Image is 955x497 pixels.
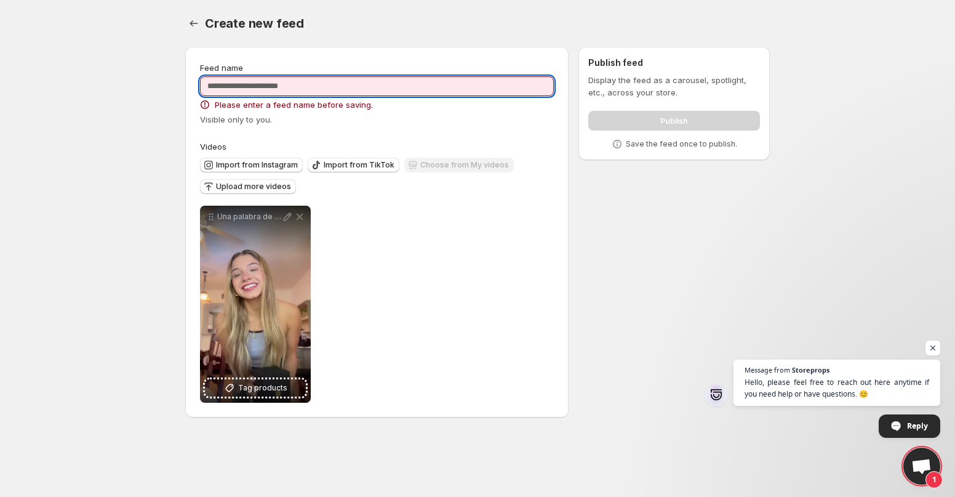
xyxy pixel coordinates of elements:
[215,99,373,111] span: Please enter a feed name before saving.
[217,212,281,222] p: Una palabra de [DEMOGRAPHIC_DATA] puede cambiar tu da o tu vida Este frasco me ha ayudado [PERSON...
[185,15,202,32] button: Settings
[200,142,226,152] span: Videos
[205,379,306,397] button: Tag products
[626,139,737,149] p: Save the feed once to publish.
[792,366,829,373] span: Storeprops
[588,57,760,69] h2: Publish feed
[216,160,298,170] span: Import from Instagram
[200,115,272,124] span: Visible only to you.
[925,471,943,488] span: 1
[588,74,760,99] p: Display the feed as a carousel, spotlight, etc., across your store.
[216,182,291,192] span: Upload more videos
[324,160,394,170] span: Import from TikTok
[745,376,929,400] span: Hello, please feel free to reach out here anytime if you need help or have questions. 😊
[200,179,296,194] button: Upload more videos
[903,448,940,485] div: Open chat
[200,63,243,73] span: Feed name
[238,382,287,394] span: Tag products
[200,206,311,403] div: Una palabra de [DEMOGRAPHIC_DATA] puede cambiar tu da o tu vida Este frasco me ha ayudado [PERSON...
[200,158,303,172] button: Import from Instagram
[205,16,304,31] span: Create new feed
[308,158,399,172] button: Import from TikTok
[745,366,790,373] span: Message from
[907,415,928,437] span: Reply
